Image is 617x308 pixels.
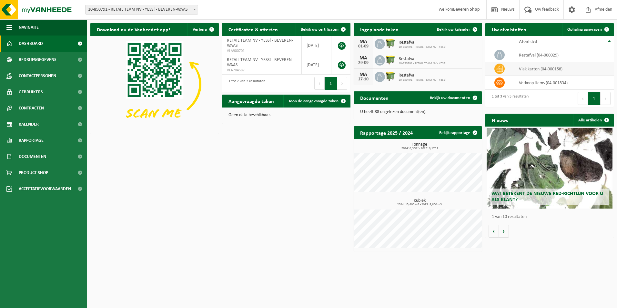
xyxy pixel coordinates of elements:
button: Previous [578,92,588,105]
button: Next [601,92,611,105]
button: Previous [314,77,325,90]
span: Dashboard [19,36,43,52]
span: Wat betekent de nieuwe RED-richtlijn voor u als klant? [491,191,603,202]
button: 1 [588,92,601,105]
span: Documenten [19,149,46,165]
div: MA [357,56,370,61]
a: Bekijk uw certificaten [296,23,350,36]
img: Download de VHEPlus App [90,36,219,132]
h2: Download nu de Vanheede+ app! [90,23,177,36]
h2: Nieuws [485,114,514,126]
span: RETAIL TEAM NV - YESS! - BEVEREN-WAAS [227,38,293,48]
span: Verberg [193,27,207,32]
span: Contactpersonen [19,68,56,84]
h2: Rapportage 2025 / 2024 [354,126,419,139]
td: restafval (04-000029) [514,48,614,62]
button: 1 [325,77,337,90]
span: Contracten [19,100,44,116]
span: Gebruikers [19,84,43,100]
h2: Documenten [354,91,395,104]
button: Next [337,77,347,90]
div: 01-09 [357,44,370,49]
a: Toon de aangevraagde taken [283,95,350,108]
span: Kalender [19,116,39,132]
a: Bekijk uw documenten [425,91,481,104]
span: VLA704587 [227,68,297,73]
h3: Tonnage [357,142,482,150]
div: MA [357,72,370,77]
span: Bekijk uw documenten [430,96,470,100]
button: Verberg [187,23,218,36]
span: 2024: 15,400 m3 - 2025: 8,800 m3 [357,203,482,206]
span: Navigatie [19,19,39,36]
a: Alle artikelen [573,114,613,127]
span: VLA900701 [227,48,297,54]
img: WB-1100-HPE-GN-51 [385,54,396,65]
span: 2024: 6,330 t - 2025: 6,170 t [357,147,482,150]
span: Toon de aangevraagde taken [288,99,339,103]
span: Rapportage [19,132,44,149]
span: 10-850791 - RETAIL TEAM NV - YESS! [399,62,446,66]
td: [DATE] [302,36,331,55]
p: U heeft 88 ongelezen document(en). [360,110,476,114]
a: Bekijk rapportage [434,126,481,139]
button: Vorige [489,225,499,238]
div: 1 tot 3 van 3 resultaten [489,91,529,106]
a: Wat betekent de nieuwe RED-richtlijn voor u als klant? [487,128,612,209]
span: Restafval [399,56,446,62]
span: 10-850791 - RETAIL TEAM NV - YESS! [399,45,446,49]
h2: Ingeplande taken [354,23,405,36]
span: Product Shop [19,165,48,181]
span: Bekijk uw kalender [437,27,470,32]
span: 10-850791 - RETAIL TEAM NV - YESS! [399,78,446,82]
td: vlak karton (04-000158) [514,62,614,76]
img: WB-1100-HPE-GN-51 [385,38,396,49]
span: Restafval [399,73,446,78]
h2: Certificaten & attesten [222,23,284,36]
img: WB-1100-HPE-GN-51 [385,71,396,82]
strong: Beveren Shop [453,7,480,12]
span: Bekijk uw certificaten [301,27,339,32]
td: [DATE] [302,55,331,75]
div: 29-09 [357,61,370,65]
span: RETAIL TEAM NV - YESS! - BEVEREN-WAAS [227,57,293,67]
span: Restafval [399,40,446,45]
span: Acceptatievoorwaarden [19,181,71,197]
div: 1 tot 2 van 2 resultaten [225,76,265,90]
span: Bedrijfsgegevens [19,52,56,68]
p: 1 van 10 resultaten [492,215,611,219]
h3: Kubiek [357,199,482,206]
a: Ophaling aanvragen [562,23,613,36]
span: Afvalstof [519,39,537,45]
td: verkoop items (04-001834) [514,76,614,90]
h2: Aangevraagde taken [222,95,280,107]
div: 27-10 [357,77,370,82]
button: Volgende [499,225,509,238]
span: 10-850791 - RETAIL TEAM NV - YESS! - BEVEREN-WAAS [86,5,198,14]
div: MA [357,39,370,44]
span: 10-850791 - RETAIL TEAM NV - YESS! - BEVEREN-WAAS [85,5,198,15]
p: Geen data beschikbaar. [228,113,344,118]
span: Ophaling aanvragen [567,27,602,32]
h2: Uw afvalstoffen [485,23,533,36]
a: Bekijk uw kalender [432,23,481,36]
